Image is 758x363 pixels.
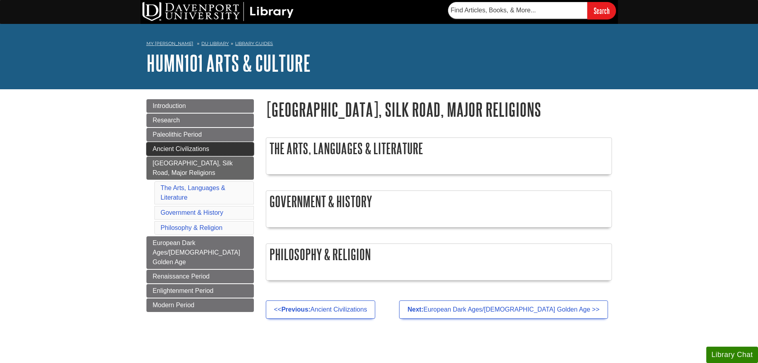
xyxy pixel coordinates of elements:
h2: The Arts, Languages & Literature [266,138,612,159]
a: My [PERSON_NAME] [146,40,193,47]
a: Paleolithic Period [146,128,254,141]
a: [GEOGRAPHIC_DATA], Silk Road, Major Religions [146,157,254,180]
a: The Arts, Languages & Literature [161,184,226,201]
h1: [GEOGRAPHIC_DATA], Silk Road, Major Religions [266,99,612,120]
nav: breadcrumb [146,38,612,51]
a: Philosophy & Religion [161,224,223,231]
input: Search [587,2,616,19]
a: Library Guides [235,41,273,46]
a: Introduction [146,99,254,113]
a: Modern Period [146,298,254,312]
span: Ancient Civilizations [153,145,209,152]
form: Searches DU Library's articles, books, and more [448,2,616,19]
h2: Philosophy & Religion [266,244,612,265]
input: Find Articles, Books, & More... [448,2,587,19]
a: Next:European Dark Ages/[DEMOGRAPHIC_DATA] Golden Age >> [399,300,608,319]
span: Modern Period [153,302,195,308]
h2: Government & History [266,191,612,212]
a: Ancient Civilizations [146,142,254,156]
a: Government & History [161,209,223,216]
a: Research [146,114,254,127]
a: <<Previous:Ancient Civilizations [266,300,376,319]
span: European Dark Ages/[DEMOGRAPHIC_DATA] Golden Age [153,239,240,265]
span: Research [153,117,180,124]
span: Paleolithic Period [153,131,202,138]
span: Enlightenment Period [153,287,214,294]
a: European Dark Ages/[DEMOGRAPHIC_DATA] Golden Age [146,236,254,269]
div: Guide Page Menu [146,99,254,312]
strong: Previous: [281,306,310,313]
img: DU Library [142,2,294,21]
a: Enlightenment Period [146,284,254,298]
strong: Next: [407,306,423,313]
button: Library Chat [706,347,758,363]
a: DU Library [201,41,229,46]
span: [GEOGRAPHIC_DATA], Silk Road, Major Religions [153,160,233,176]
a: Renaissance Period [146,270,254,283]
span: Introduction [153,102,186,109]
span: Renaissance Period [153,273,210,280]
a: HUMN101 Arts & Culture [146,51,311,75]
